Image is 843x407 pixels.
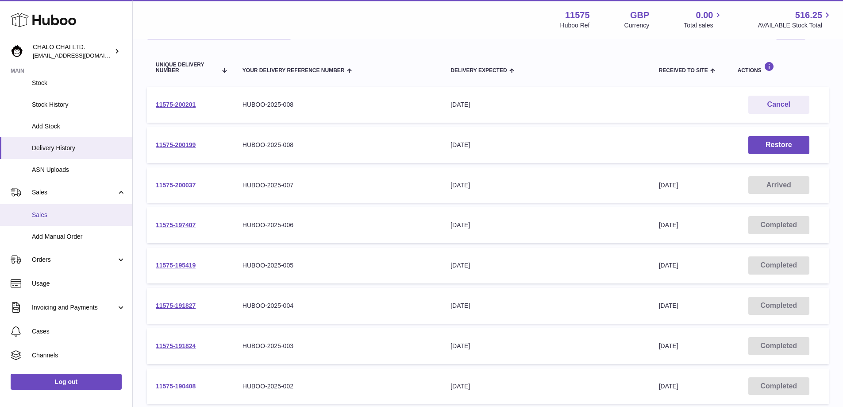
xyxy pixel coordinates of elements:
[659,262,678,269] span: [DATE]
[243,68,345,74] span: Your Delivery Reference Number
[795,9,822,21] span: 516.25
[659,182,678,189] span: [DATE]
[32,122,126,131] span: Add Stock
[659,383,678,390] span: [DATE]
[243,261,433,270] div: HUBOO-2025-005
[156,62,217,74] span: Unique Delivery Number
[624,21,650,30] div: Currency
[450,68,507,74] span: Delivery Expected
[450,181,641,190] div: [DATE]
[32,327,126,336] span: Cases
[565,9,590,21] strong: 11575
[243,302,433,310] div: HUBOO-2025-004
[156,383,196,390] a: 11575-190408
[560,21,590,30] div: Huboo Ref
[738,62,820,74] div: Actions
[684,21,723,30] span: Total sales
[758,9,832,30] a: 516.25 AVAILABLE Stock Total
[659,302,678,309] span: [DATE]
[32,256,116,264] span: Orders
[450,342,641,350] div: [DATE]
[659,221,678,229] span: [DATE]
[450,261,641,270] div: [DATE]
[32,279,126,288] span: Usage
[659,68,708,74] span: Received to Site
[243,221,433,229] div: HUBOO-2025-006
[33,43,112,60] div: CHALO CHAI LTD.
[450,101,641,109] div: [DATE]
[243,101,433,109] div: HUBOO-2025-008
[450,221,641,229] div: [DATE]
[156,262,196,269] a: 11575-195419
[243,342,433,350] div: HUBOO-2025-003
[156,342,196,349] a: 11575-191824
[450,302,641,310] div: [DATE]
[32,351,126,360] span: Channels
[156,182,196,189] a: 11575-200037
[32,303,116,312] span: Invoicing and Payments
[32,166,126,174] span: ASN Uploads
[243,141,433,149] div: HUBOO-2025-008
[630,9,649,21] strong: GBP
[156,302,196,309] a: 11575-191827
[32,211,126,219] span: Sales
[450,382,641,391] div: [DATE]
[748,136,809,154] button: Restore
[243,382,433,391] div: HUBOO-2025-002
[32,101,126,109] span: Stock History
[243,181,433,190] div: HUBOO-2025-007
[450,141,641,149] div: [DATE]
[11,45,24,58] img: Chalo@chalocompany.com
[156,221,196,229] a: 11575-197407
[684,9,723,30] a: 0.00 Total sales
[32,233,126,241] span: Add Manual Order
[156,101,196,108] a: 11575-200201
[33,52,130,59] span: [EMAIL_ADDRESS][DOMAIN_NAME]
[32,188,116,197] span: Sales
[32,79,126,87] span: Stock
[659,342,678,349] span: [DATE]
[156,141,196,148] a: 11575-200199
[11,374,122,390] a: Log out
[32,144,126,152] span: Delivery History
[748,96,809,114] button: Cancel
[696,9,713,21] span: 0.00
[758,21,832,30] span: AVAILABLE Stock Total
